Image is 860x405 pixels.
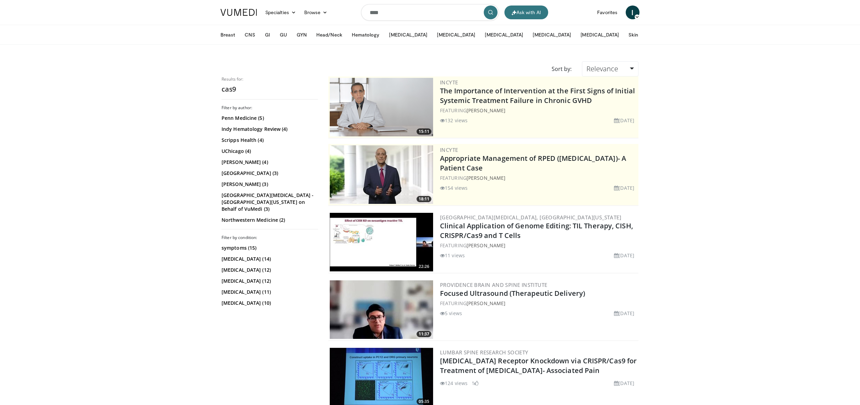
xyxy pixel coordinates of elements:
[440,79,458,86] a: Incyte
[330,78,433,136] a: 15:11
[222,245,316,251] a: symptoms (15)
[222,289,316,295] a: [MEDICAL_DATA] (11)
[614,252,634,259] li: [DATE]
[481,28,527,42] button: [MEDICAL_DATA]
[222,137,316,144] a: Scripps Health (4)
[222,300,316,307] a: [MEDICAL_DATA] (10)
[440,289,585,298] a: Focused Ultrasound (Therapeutic Delivery)
[293,28,311,42] button: GYN
[614,380,634,387] li: [DATE]
[312,28,346,42] button: Head/Neck
[440,184,468,191] li: 154 views
[440,174,637,181] div: FEATURING
[504,6,548,19] button: Ask with AI
[440,86,635,105] a: The Importance of Intervention at the First Signs of Initial Systemic Treatment Failure in Chroni...
[417,128,431,135] span: 15:11
[300,6,332,19] a: Browse
[614,117,634,124] li: [DATE]
[467,107,505,114] a: [PERSON_NAME]
[586,64,618,73] span: Relevance
[222,192,316,212] a: [GEOGRAPHIC_DATA][MEDICAL_DATA] - [GEOGRAPHIC_DATA][US_STATE] on Behalf of VuMedi (3)
[440,154,626,173] a: Appropriate Management of RPED ([MEDICAL_DATA])- A Patient Case
[361,4,499,21] input: Search topics, interventions
[222,105,318,111] h3: Filter by author:
[222,235,318,240] h3: Filter by condition:
[222,181,316,188] a: [PERSON_NAME] (3)
[261,6,300,19] a: Specialties
[348,28,384,42] button: Hematology
[440,214,621,221] a: [GEOGRAPHIC_DATA][MEDICAL_DATA], [GEOGRAPHIC_DATA][US_STATE]
[467,300,505,307] a: [PERSON_NAME]
[529,28,575,42] button: [MEDICAL_DATA]
[417,263,431,270] span: 22:26
[261,28,274,42] button: GI
[440,349,529,356] a: Lumbar Spine Research Society
[440,380,468,387] li: 124 views
[433,28,479,42] button: [MEDICAL_DATA]
[222,217,316,224] a: Northwestern Medicine (2)
[440,146,458,153] a: Incyte
[222,267,316,273] a: [MEDICAL_DATA] (12)
[440,281,547,288] a: Providence Brain and Spine Institute
[582,61,638,76] a: Relevance
[440,310,462,317] li: 5 views
[221,9,257,16] img: VuMedi Logo
[626,6,639,19] a: I
[276,28,291,42] button: GU
[216,28,239,42] button: Breast
[330,213,433,271] img: f034b244-93c4-4553-a585-1e0d25ac1f3e.300x170_q85_crop-smart_upscale.jpg
[440,107,637,114] div: FEATURING
[440,300,637,307] div: FEATURING
[624,28,642,42] button: Skin
[467,175,505,181] a: [PERSON_NAME]
[330,145,433,204] img: dfb61434-267d-484a-acce-b5dc2d5ee040.300x170_q85_crop-smart_upscale.jpg
[330,78,433,136] img: 7bb7e22e-722f-422f-be94-104809fefb72.png.300x170_q85_crop-smart_upscale.png
[330,213,433,271] a: 22:26
[614,184,634,191] li: [DATE]
[222,170,316,177] a: [GEOGRAPHIC_DATA] (3)
[222,126,316,133] a: Indy Hematology Review (4)
[440,221,633,240] a: Clinical Application of Genome Editing: TIL Therapy, CISH, CRISPR/Cas9 and T Cells
[472,380,479,387] li: 1
[467,242,505,249] a: [PERSON_NAME]
[546,61,577,76] div: Sort by:
[440,252,465,259] li: 11 views
[385,28,431,42] button: [MEDICAL_DATA]
[614,310,634,317] li: [DATE]
[222,148,316,155] a: UChicago (4)
[417,398,431,405] span: 05:35
[222,85,318,94] h2: cas9
[222,115,316,122] a: Penn Medicine (5)
[593,6,622,19] a: Favorites
[222,159,316,166] a: [PERSON_NAME] (4)
[417,331,431,337] span: 11:37
[576,28,623,42] button: [MEDICAL_DATA]
[440,242,637,249] div: FEATURING
[417,196,431,202] span: 18:11
[222,278,316,284] a: [MEDICAL_DATA] (12)
[222,76,318,82] p: Results for:
[330,280,433,339] a: 11:37
[330,145,433,204] a: 18:11
[330,280,433,339] img: 46a16765-9267-426b-a7f7-bed1716e253f.300x170_q85_crop-smart_upscale.jpg
[222,256,316,262] a: [MEDICAL_DATA] (14)
[240,28,259,42] button: CNS
[440,117,468,124] li: 132 views
[440,356,637,375] a: [MEDICAL_DATA] Receptor Knockdown via CRISPR/Cas9 for Treatment of [MEDICAL_DATA]- Associated Pain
